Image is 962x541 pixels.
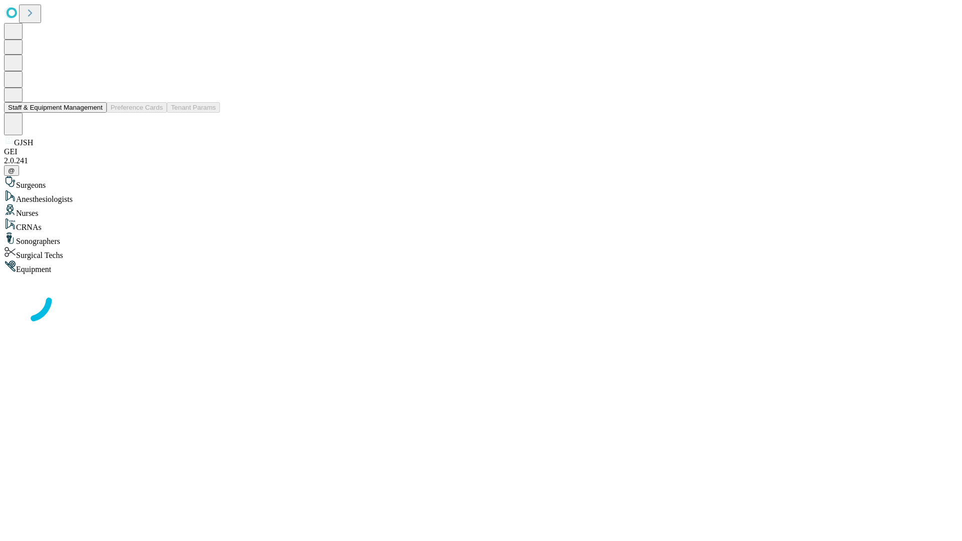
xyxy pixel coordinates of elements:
[4,102,107,113] button: Staff & Equipment Management
[4,176,958,190] div: Surgeons
[4,246,958,260] div: Surgical Techs
[4,218,958,232] div: CRNAs
[14,138,33,147] span: GJSH
[8,167,15,174] span: @
[4,232,958,246] div: Sonographers
[4,190,958,204] div: Anesthesiologists
[4,147,958,156] div: GEI
[4,165,19,176] button: @
[4,260,958,274] div: Equipment
[4,156,958,165] div: 2.0.241
[167,102,220,113] button: Tenant Params
[107,102,167,113] button: Preference Cards
[4,204,958,218] div: Nurses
